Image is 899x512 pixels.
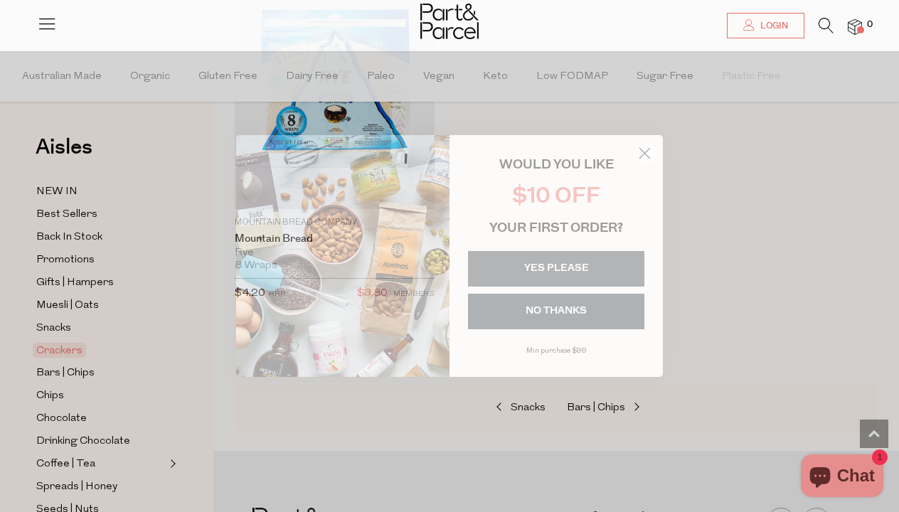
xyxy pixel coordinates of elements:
img: 43fba0fb-7538-40bc-babb-ffb1a4d097bc.jpeg [236,135,449,377]
button: NO THANKS [468,294,644,329]
span: WOULD YOU LIKE [499,159,614,172]
span: Min purchase $99 [526,347,587,355]
button: YES PLEASE [468,251,644,287]
span: Login [757,20,788,32]
a: Login [727,13,804,38]
img: Part&Parcel [420,4,479,39]
span: YOUR FIRST ORDER? [489,223,623,235]
a: 0 [848,19,862,34]
span: 0 [863,18,876,31]
span: $10 OFF [512,186,600,208]
button: Close dialog [632,141,657,166]
inbox-online-store-chat: Shopify online store chat [797,454,888,501]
